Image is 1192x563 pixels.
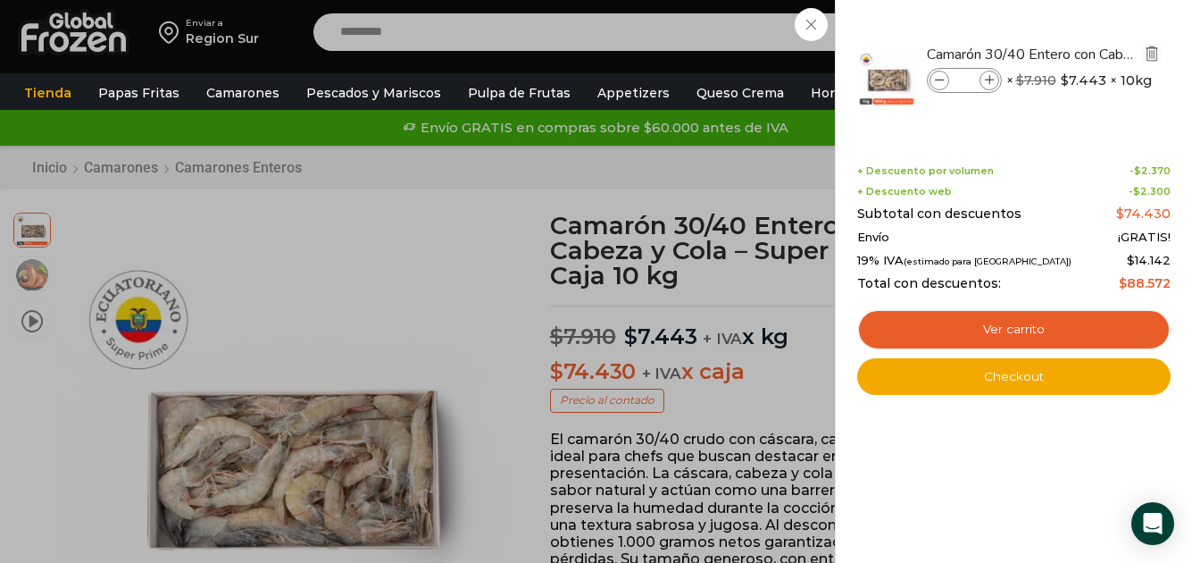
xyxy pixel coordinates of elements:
[1144,46,1160,62] img: Eliminar Camarón 30/40 Entero con Cabeza y Cola - Super Prime - Caja 10 kg del carrito
[1133,185,1140,197] span: $
[904,256,1071,266] small: (estimado para [GEOGRAPHIC_DATA])
[1116,206,1171,222] bdi: 74.430
[197,76,288,110] a: Camarones
[1006,68,1152,93] span: × × 10kg
[1016,72,1056,88] bdi: 7.910
[1129,186,1171,197] span: -
[1127,253,1135,267] span: $
[951,71,978,90] input: Product quantity
[857,254,1071,268] span: 19% IVA
[927,45,1139,64] a: Camarón 30/40 Entero con Cabeza y Cola - Super Prime - Caja 10 kg
[1129,165,1171,177] span: -
[1134,164,1141,177] span: $
[857,276,1001,291] span: Total con descuentos:
[857,231,889,245] span: Envío
[15,76,80,110] a: Tienda
[1118,231,1171,245] span: ¡GRATIS!
[857,358,1171,396] a: Checkout
[857,206,1021,222] span: Subtotal con descuentos
[1061,71,1069,89] span: $
[1133,185,1171,197] bdi: 2.300
[857,165,994,177] span: + Descuento por volumen
[1119,275,1171,291] bdi: 88.572
[89,76,188,110] a: Papas Fritas
[1116,206,1124,222] span: $
[297,76,450,110] a: Pescados y Mariscos
[1131,502,1174,545] div: Open Intercom Messenger
[1127,253,1171,267] span: 14.142
[857,186,952,197] span: + Descuento web
[459,76,579,110] a: Pulpa de Frutas
[857,309,1171,350] a: Ver carrito
[688,76,793,110] a: Queso Crema
[1134,164,1171,177] bdi: 2.370
[1061,71,1106,89] bdi: 7.443
[1119,275,1127,291] span: $
[802,76,886,110] a: Hortalizas
[1016,72,1024,88] span: $
[588,76,679,110] a: Appetizers
[1142,44,1162,66] a: Eliminar Camarón 30/40 Entero con Cabeza y Cola - Super Prime - Caja 10 kg del carrito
